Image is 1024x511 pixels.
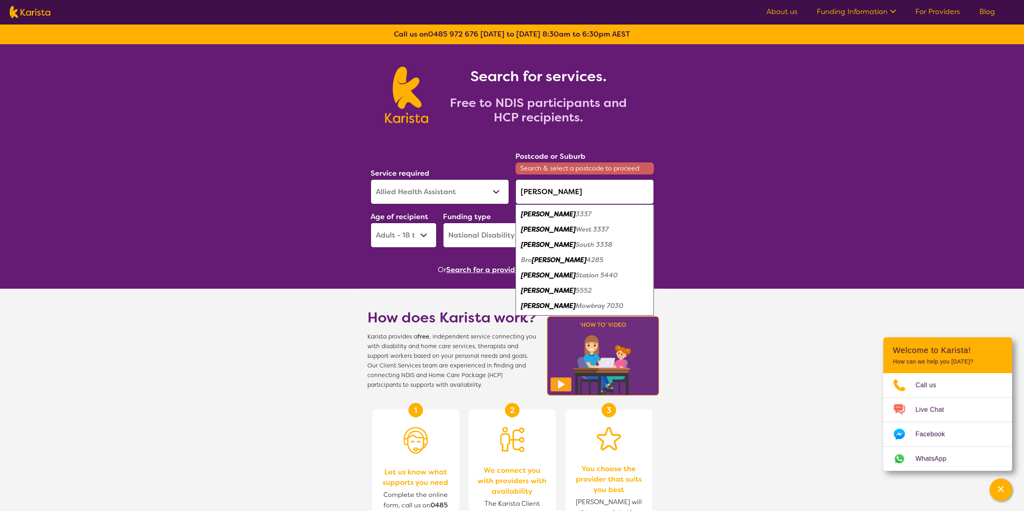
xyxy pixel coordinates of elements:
[394,29,630,39] b: Call us on [DATE] to [DATE] 8:30am to 6:30pm AEST
[519,298,650,314] div: Melton Mowbray 7030
[367,332,536,390] span: Karista provides a , independent service connecting you with disability and home care services, t...
[438,67,639,86] h1: Search for services.
[766,7,797,16] a: About us
[544,314,662,398] img: Karista video
[573,464,644,495] span: You choose the provider that suits you best
[428,29,478,39] a: 0485 972 676
[438,264,446,276] span: Or
[602,403,616,417] div: 3
[515,179,654,204] input: Type
[408,403,423,417] div: 1
[597,427,621,450] img: Star icon
[576,271,618,279] em: Station 5440
[576,302,623,310] em: Mowbray 7030
[515,152,585,161] label: Postcode or Suburb
[371,168,429,178] label: Service required
[521,302,576,310] em: [PERSON_NAME]
[521,271,576,279] em: [PERSON_NAME]
[404,427,428,454] img: Person with headset icon
[576,225,609,234] em: West 3337
[500,427,524,452] img: Person being matched to services icon
[446,264,586,276] button: Search for a provider to leave a review
[521,286,576,295] em: [PERSON_NAME]
[893,345,1002,355] h2: Welcome to Karista!
[587,256,604,264] em: 4285
[521,225,576,234] em: [PERSON_NAME]
[915,379,946,391] span: Call us
[519,222,650,237] div: Melton West 3337
[521,210,576,218] em: [PERSON_NAME]
[915,428,954,440] span: Facebook
[385,67,428,123] img: Karista logo
[915,404,954,416] span: Live Chat
[371,212,428,222] label: Age of recipient
[576,286,592,295] em: 5552
[519,283,650,298] div: Melton 5552
[417,333,429,341] b: free
[521,240,576,249] em: [PERSON_NAME]
[380,467,451,488] span: Let us know what supports you need
[443,212,491,222] label: Funding type
[979,7,995,16] a: Blog
[367,308,536,327] h1: How does Karista work?
[505,403,519,417] div: 2
[10,6,50,18] img: Karista logo
[883,373,1012,471] ul: Choose channel
[519,252,650,268] div: Bromelton 4285
[989,478,1012,501] button: Channel Menu
[519,268,650,283] div: Melton Station 5440
[477,465,548,497] span: We connect you with providers with availability
[438,96,639,125] h2: Free to NDIS participants and HCP recipients.
[576,240,612,249] em: South 3338
[817,7,896,16] a: Funding Information
[883,447,1012,471] a: Web link opens in a new tab.
[532,256,587,264] em: [PERSON_NAME]
[893,358,1002,365] p: How can we help you [DATE]?
[915,7,960,16] a: For Providers
[515,162,654,174] span: Search & select a postcode to proceed
[915,453,956,465] span: WhatsApp
[519,207,650,222] div: Melton 3337
[576,210,591,218] em: 3337
[519,237,650,252] div: Melton South 3338
[521,256,532,264] em: Bro
[883,337,1012,471] div: Channel Menu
